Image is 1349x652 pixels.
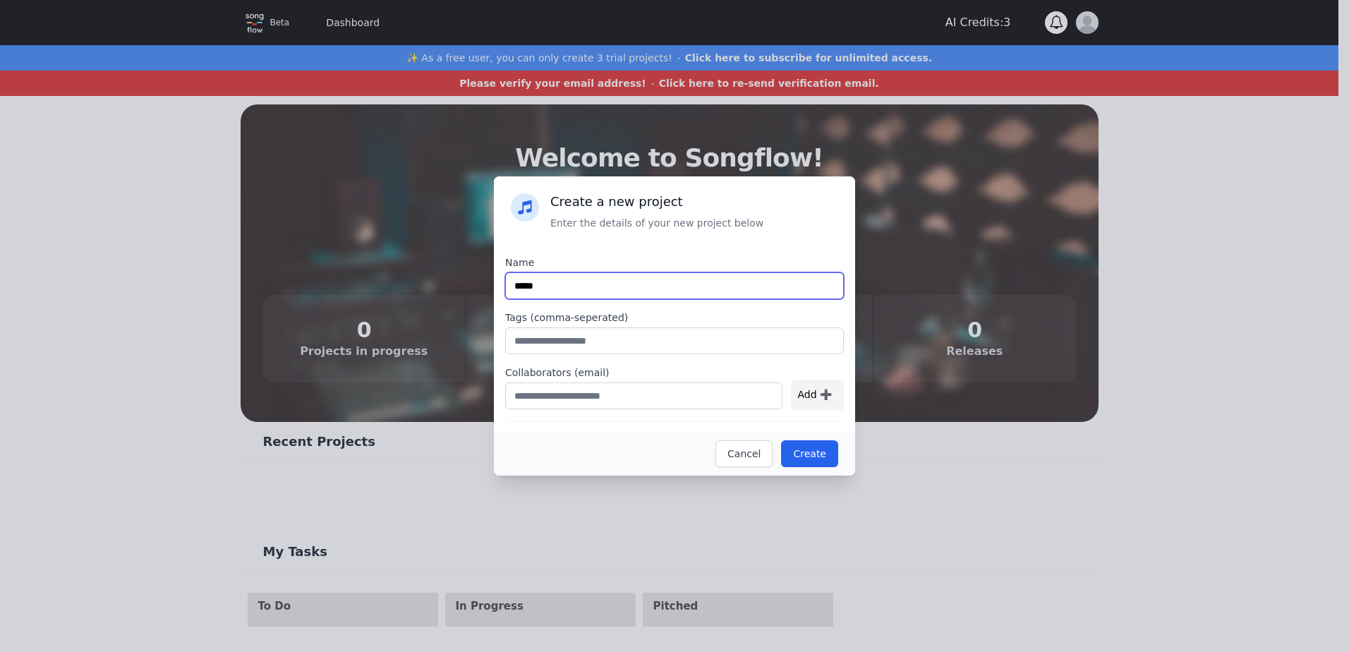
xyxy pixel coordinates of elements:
label: Collaborators (email) [505,366,844,380]
div: Add ➕ [791,380,844,409]
label: Name [505,255,534,270]
h3: Create a new project [550,193,763,210]
p: Enter the details of your new project below [550,216,763,230]
label: Tags (comma-seperated) [505,310,844,325]
button: Cancel [715,440,773,467]
button: Create [781,440,838,467]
